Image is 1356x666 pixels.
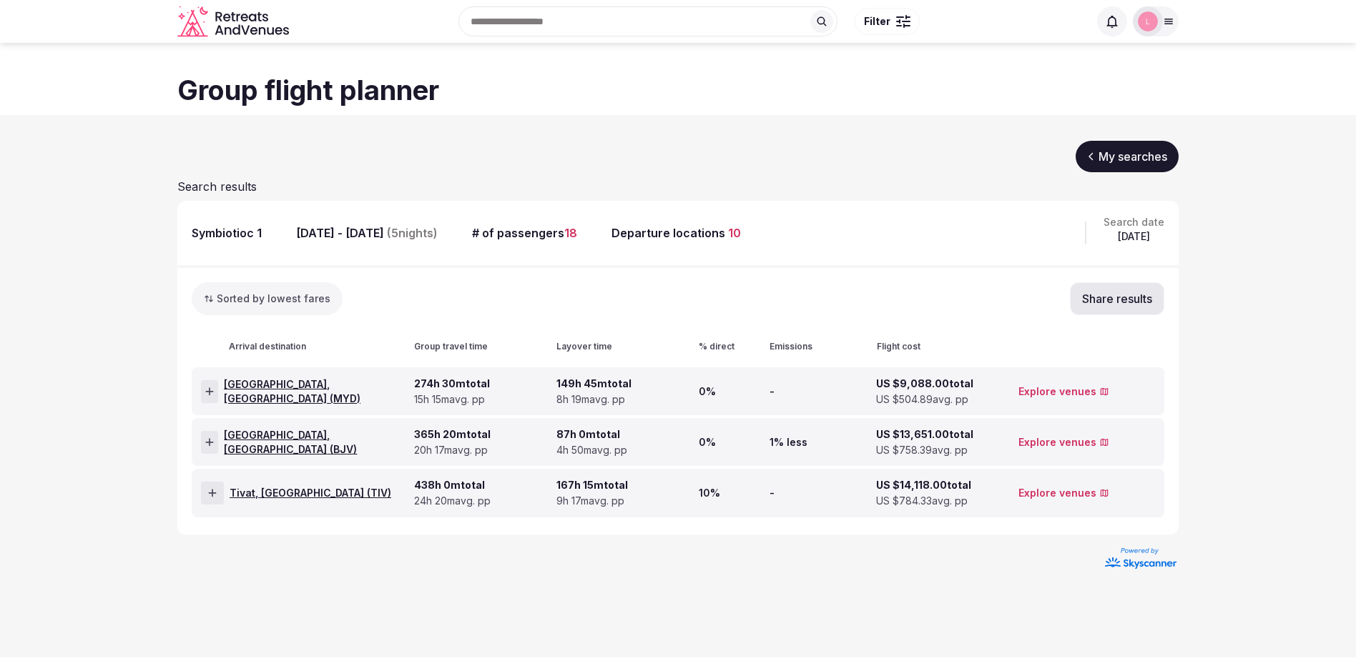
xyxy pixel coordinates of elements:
div: - [770,368,870,414]
span: 20h 17m avg. pp [414,443,488,457]
span: US $9,088.00 total [876,377,973,391]
a: My searches [1076,141,1179,172]
div: Flight cost [877,341,1013,353]
div: Group travel time [414,341,551,353]
span: [DATE] [1118,229,1150,244]
span: US $13,651.00 total [876,427,973,442]
span: 15h 15m avg. pp [414,392,485,407]
span: US $14,118.00 total [876,478,971,492]
span: ( 5 nights) [387,225,438,241]
span: 438h 0m total [414,478,485,492]
span: 9h 17m avg. pp [556,494,624,508]
button: Filter [855,8,920,35]
div: 1% less [770,419,870,465]
span: 365h 20m total [414,427,491,442]
div: [DATE] - [DATE] [296,225,438,241]
div: Symbiotioc 1 [192,225,262,241]
svg: Retreats and Venues company logo [177,6,292,38]
span: Filter [864,14,890,29]
a: Explore venues [1018,384,1109,399]
div: % direct [699,341,765,353]
div: Emissions [770,341,870,353]
a: Explore venues [1018,486,1109,500]
span: US $784.33 avg. pp [876,494,968,508]
span: 149h 45m total [556,377,632,391]
span: [GEOGRAPHIC_DATA], [GEOGRAPHIC_DATA] ( MYD ) [224,377,408,405]
span: 8h 19m avg. pp [556,392,625,407]
span: 18 [564,226,577,240]
button: Share results [1070,282,1164,315]
div: Layover time [556,341,693,353]
div: Arrival destination [200,341,408,353]
div: # of passengers [472,225,577,241]
div: 10% [699,469,764,516]
span: US $758.39 avg. pp [876,443,968,457]
span: 4h 50m avg. pp [556,443,627,457]
div: - [770,469,870,516]
span: Search results [177,179,257,194]
div: Departure locations [611,225,741,241]
button: Sorted by lowest fares [192,282,343,315]
span: [GEOGRAPHIC_DATA], [GEOGRAPHIC_DATA] ( BJV ) [224,428,408,456]
a: Visit the homepage [177,6,292,38]
span: 10 [728,226,741,240]
span: Tivat, [GEOGRAPHIC_DATA] ( TIV ) [230,486,391,500]
span: 87h 0m total [556,427,620,442]
span: 167h 15m total [556,478,628,492]
img: Luis Mereiles [1138,11,1158,31]
span: US $504.89 avg. pp [876,392,968,407]
a: Explore venues [1018,435,1109,449]
span: 274h 30m total [414,377,490,391]
span: 24h 20m avg. pp [414,494,491,508]
span: Search date [1104,215,1164,229]
div: 0% [699,419,764,465]
div: 0% [699,368,764,414]
h1: Group flight planner [177,71,1179,109]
